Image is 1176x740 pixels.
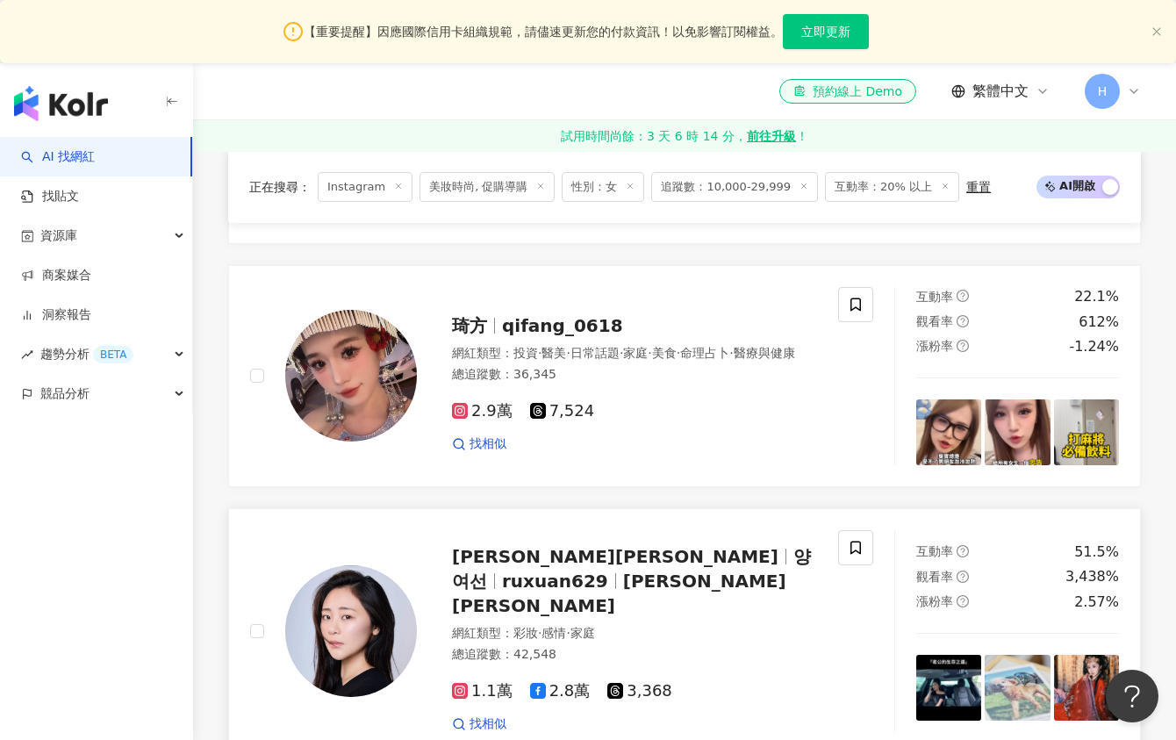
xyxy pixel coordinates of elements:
[285,310,417,442] img: KOL Avatar
[916,339,953,353] span: 漲粉率
[541,346,566,360] span: 醫美
[985,655,1050,720] img: post-image
[541,626,566,640] span: 感情
[21,348,33,361] span: rise
[1054,399,1119,464] img: post-image
[1074,542,1119,562] div: 51.5%
[40,374,90,413] span: 競品分析
[452,315,487,336] span: 琦方
[21,267,91,284] a: 商案媒合
[1065,567,1119,586] div: 3,438%
[916,570,953,584] span: 觀看率
[972,82,1029,101] span: 繁體中文
[729,346,733,360] span: ·
[916,655,981,720] img: post-image
[452,715,506,733] a: 找相似
[21,148,95,166] a: searchAI 找網紅
[957,545,969,557] span: question-circle
[1074,593,1119,612] div: 2.57%
[680,346,729,360] span: 命理占卜
[452,682,513,700] span: 1.1萬
[677,346,680,360] span: ·
[1069,337,1119,356] div: -1.24%
[530,682,591,700] span: 2.8萬
[562,172,644,202] span: 性別：女
[14,86,108,121] img: logo
[570,626,595,640] span: 家庭
[1151,26,1162,38] button: close
[285,565,417,697] img: KOL Avatar
[566,346,570,360] span: ·
[452,345,817,363] div: 網紅類型 ：
[916,544,953,558] span: 互動率
[783,14,869,49] button: 立即更新
[1079,313,1119,332] div: 612%
[801,25,850,39] span: 立即更新
[916,314,953,328] span: 觀看率
[452,646,817,664] div: 總追蹤數 ： 42,548
[452,571,786,616] span: [PERSON_NAME][PERSON_NAME]
[318,172,412,202] span: Instagram
[916,399,981,464] img: post-image
[648,346,651,360] span: ·
[957,290,969,302] span: question-circle
[825,172,959,202] span: 互動率：20% 以上
[452,546,811,592] span: 양여선
[40,216,77,255] span: 資源庫
[623,346,648,360] span: 家庭
[21,306,91,324] a: 洞察報告
[1151,26,1162,37] span: close
[452,435,506,453] a: 找相似
[502,315,623,336] span: qifang_0618
[452,546,778,567] span: [PERSON_NAME][PERSON_NAME]
[566,626,570,640] span: ·
[470,435,506,453] span: 找相似
[21,188,79,205] a: 找貼文
[502,571,608,592] span: ruxuan629
[651,172,818,202] span: 追蹤數：10,000-29,999
[957,315,969,327] span: question-circle
[1054,655,1119,720] img: post-image
[538,346,541,360] span: ·
[779,79,916,104] a: 預約線上 Demo
[916,290,953,304] span: 互動率
[304,22,783,41] span: 【重要提醒】因應國際信用卡組織規範，請儘速更新您的付款資訊！以免影響訂閱權益。
[734,346,795,360] span: 醫療與健康
[652,346,677,360] span: 美食
[249,180,311,194] span: 正在搜尋 ：
[793,83,902,100] div: 預約線上 Demo
[957,571,969,583] span: question-circle
[530,402,595,420] span: 7,524
[93,346,133,363] div: BETA
[538,626,541,640] span: ·
[1098,82,1108,101] span: H
[966,180,991,194] div: 重置
[452,366,817,384] div: 總追蹤數 ： 36,345
[1106,670,1158,722] iframe: Help Scout Beacon - Open
[452,625,817,643] div: 網紅類型 ：
[985,399,1050,464] img: post-image
[452,402,513,420] span: 2.9萬
[620,346,623,360] span: ·
[607,682,672,700] span: 3,368
[228,265,1141,487] a: KOL Avatar琦方qifang_0618網紅類型：投資·醫美·日常話題·家庭·美食·命理占卜·醫療與健康總追蹤數：36,3452.9萬7,524找相似互動率question-circle2...
[916,594,953,608] span: 漲粉率
[747,127,796,145] strong: 前往升級
[419,172,555,202] span: 美妝時尚, 促購導購
[513,626,538,640] span: 彩妝
[570,346,620,360] span: 日常話題
[957,340,969,352] span: question-circle
[1074,287,1119,306] div: 22.1%
[513,346,538,360] span: 投資
[193,120,1176,152] a: 試用時間尚餘：3 天 6 時 14 分，前往升級！
[470,715,506,733] span: 找相似
[957,595,969,607] span: question-circle
[40,334,133,374] span: 趨勢分析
